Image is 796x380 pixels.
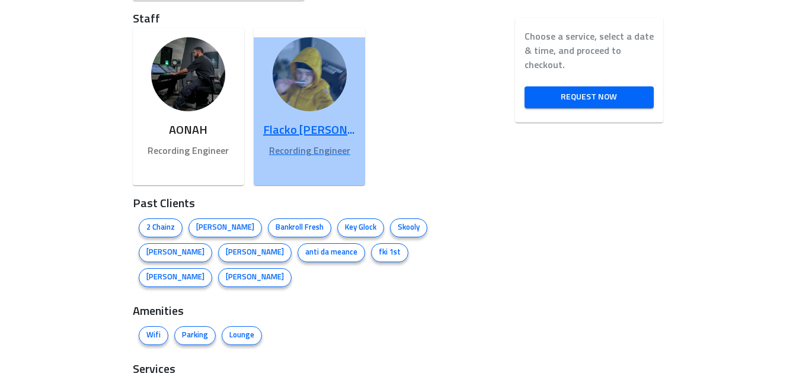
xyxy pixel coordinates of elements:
span: [PERSON_NAME] [189,222,261,234]
h6: Flacko [PERSON_NAME] [263,121,356,140]
p: Recording Engineer [142,144,235,158]
span: Key Glock [338,222,383,234]
h3: Past Clients [133,195,487,212]
span: Wifi [139,330,168,342]
h6: AONAH [142,121,235,140]
span: Lounge [222,330,261,342]
span: [PERSON_NAME] [219,272,291,284]
span: Bankroll Fresh [268,222,331,234]
h3: Services [133,360,487,378]
h3: Amenities [133,302,487,320]
span: Parking [175,330,215,342]
a: Flacko BlancoFlacko [PERSON_NAME]Recording Engineer [254,37,365,185]
span: [PERSON_NAME] [139,272,212,284]
img: Flacko Blanco [273,37,347,111]
span: Skooly [391,222,427,234]
span: fki 1st [372,247,408,259]
span: [PERSON_NAME] [219,247,291,259]
span: Request Now [534,90,644,105]
h3: Staff [133,10,487,28]
label: Choose a service, select a date & time, and proceed to checkout. [525,30,654,72]
p: Recording Engineer [263,144,356,158]
span: anti da meance [298,247,365,259]
span: 2 Chainz [139,222,182,234]
a: Request Now [525,86,654,108]
img: AONAH [151,37,225,111]
a: AONAHAONAHRecording Engineer [133,37,244,185]
span: [PERSON_NAME] [139,247,212,259]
